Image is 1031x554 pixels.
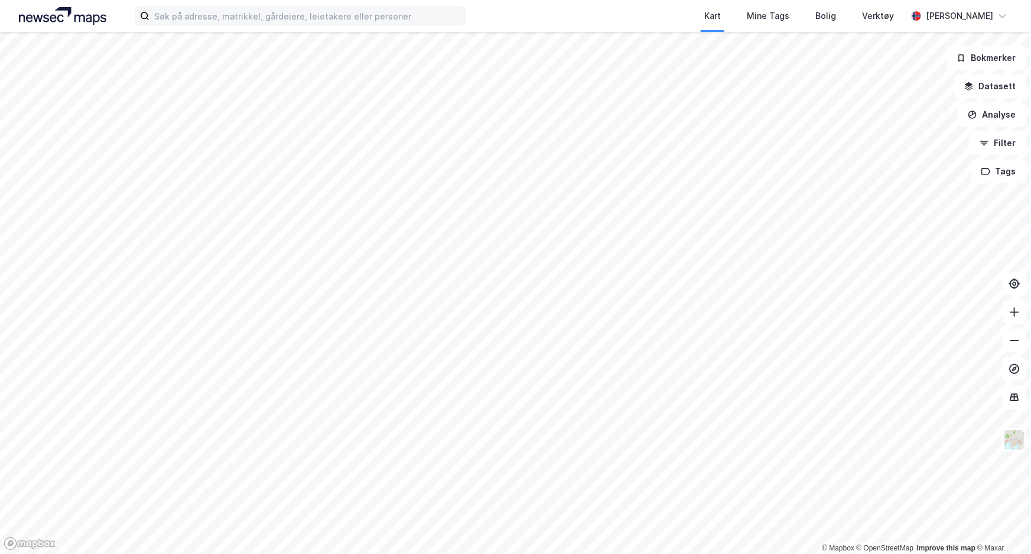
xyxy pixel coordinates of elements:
div: Kontrollprogram for chat [972,497,1031,554]
div: Mine Tags [747,9,789,23]
div: Bolig [815,9,836,23]
div: [PERSON_NAME] [926,9,993,23]
div: Verktøy [862,9,894,23]
div: Kart [704,9,721,23]
img: logo.a4113a55bc3d86da70a041830d287a7e.svg [19,7,106,25]
iframe: Chat Widget [972,497,1031,554]
input: Søk på adresse, matrikkel, gårdeiere, leietakere eller personer [149,7,465,25]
